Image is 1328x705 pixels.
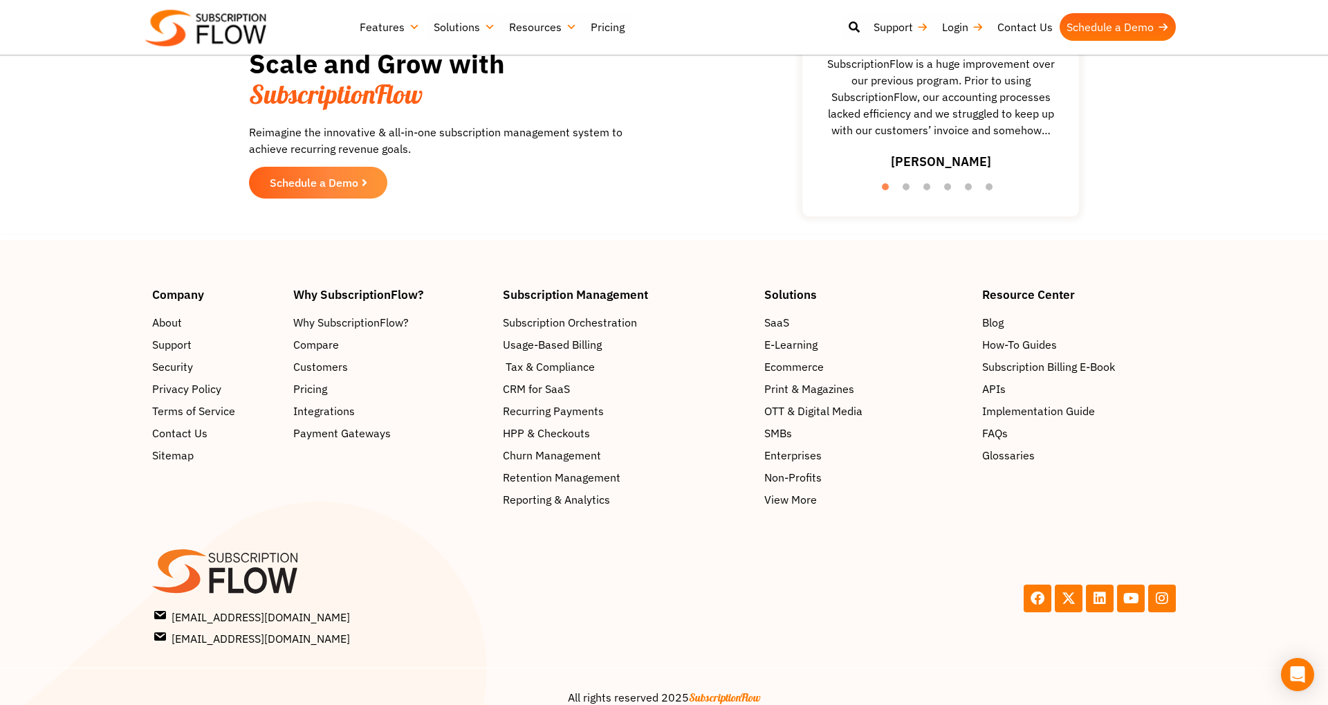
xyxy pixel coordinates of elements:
[982,403,1095,419] span: Implementation Guide
[764,381,968,397] a: Print & Magazines
[764,491,968,508] a: View More
[982,381,1176,397] a: APIs
[986,183,999,197] button: 6 of 6
[965,183,979,197] button: 5 of 6
[764,358,968,375] a: Ecommerce
[155,629,350,647] span: [EMAIL_ADDRESS][DOMAIN_NAME]
[944,183,958,197] button: 4 of 6
[152,425,279,441] a: Contact Us
[1060,13,1176,41] a: Schedule a Demo
[503,358,750,375] a: Tax & Compliance
[293,403,490,419] a: Integrations
[152,314,279,331] a: About
[503,314,637,331] span: Subscription Orchestration
[1281,658,1314,691] div: Open Intercom Messenger
[867,13,935,41] a: Support
[145,10,266,46] img: Subscriptionflow
[764,447,822,464] span: Enterprises
[427,13,502,41] a: Solutions
[923,183,937,197] button: 3 of 6
[155,607,350,625] span: [EMAIL_ADDRESS][DOMAIN_NAME]
[990,13,1060,41] a: Contact Us
[502,13,584,41] a: Resources
[982,403,1176,419] a: Implementation Guide
[503,447,601,464] span: Churn Management
[882,183,896,197] button: 1 of 6
[293,336,490,353] a: Compare
[764,469,968,486] a: Non-Profits
[764,381,854,397] span: Print & Magazines
[506,358,595,375] span: Tax & Compliance
[503,381,570,397] span: CRM for SaaS
[503,336,602,353] span: Usage-Based Billing
[982,336,1057,353] span: How-To Guides
[293,358,490,375] a: Customers
[270,177,358,188] span: Schedule a Demo
[249,167,387,199] a: Schedule a Demo
[982,425,1008,441] span: FAQs
[982,358,1176,375] a: Subscription Billing E-Book
[891,152,991,171] h3: [PERSON_NAME]
[982,314,1176,331] a: Blog
[764,403,968,419] a: OTT & Digital Media
[293,425,391,441] span: Payment Gateways
[503,289,750,300] h4: Subscription Management
[903,183,916,197] button: 2 of 6
[152,403,235,419] span: Terms of Service
[982,289,1176,300] h4: Resource Center
[293,425,490,441] a: Payment Gateways
[249,124,629,157] p: Reimagine the innovative & all-in-one subscription management system to achieve recurring revenue...
[764,314,789,331] span: SaaS
[809,55,1072,138] span: SubscriptionFlow is a huge improvement over our previous program. Prior to using SubscriptionFlow...
[503,403,750,419] a: Recurring Payments
[155,629,660,647] a: [EMAIL_ADDRESS][DOMAIN_NAME]
[152,447,279,464] a: Sitemap
[503,425,750,441] a: HPP & Checkouts
[293,314,490,331] a: Why SubscriptionFlow?
[764,403,863,419] span: OTT & Digital Media
[152,549,297,594] img: SF-logo
[503,336,750,353] a: Usage-Based Billing
[584,13,631,41] a: Pricing
[293,381,490,397] a: Pricing
[503,469,750,486] a: Retention Management
[152,336,192,353] span: Support
[503,381,750,397] a: CRM for SaaS
[764,289,968,300] h4: Solutions
[764,447,968,464] a: Enterprises
[764,425,792,441] span: SMBs
[935,13,990,41] a: Login
[764,358,824,375] span: Ecommerce
[152,314,182,331] span: About
[982,447,1176,464] a: Glossaries
[689,690,761,704] span: SubscriptionFlow
[249,48,629,109] h2: Scale and Grow with
[982,314,1004,331] span: Blog
[152,381,221,397] span: Privacy Policy
[152,289,279,300] h4: Company
[249,77,423,111] span: SubscriptionFlow
[764,469,822,486] span: Non-Profits
[293,314,409,331] span: Why SubscriptionFlow?
[982,358,1115,375] span: Subscription Billing E-Book
[293,358,348,375] span: Customers
[152,381,279,397] a: Privacy Policy
[982,425,1176,441] a: FAQs
[503,425,590,441] span: HPP & Checkouts
[503,491,750,508] a: Reporting & Analytics
[503,469,620,486] span: Retention Management
[353,13,427,41] a: Features
[155,607,660,625] a: [EMAIL_ADDRESS][DOMAIN_NAME]
[982,447,1035,464] span: Glossaries
[293,289,490,300] h4: Why SubscriptionFlow?
[764,336,818,353] span: E-Learning
[152,425,207,441] span: Contact Us
[152,358,279,375] a: Security
[503,403,604,419] span: Recurring Payments
[293,381,327,397] span: Pricing
[503,314,750,331] a: Subscription Orchestration
[503,447,750,464] a: Churn Management
[764,314,968,331] a: SaaS
[503,491,610,508] span: Reporting & Analytics
[764,336,968,353] a: E-Learning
